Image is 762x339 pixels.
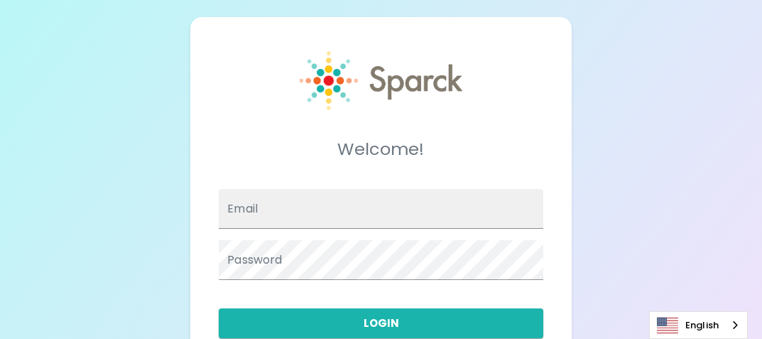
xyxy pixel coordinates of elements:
[649,311,748,339] aside: Language selected: English
[650,312,747,338] a: English
[219,138,543,161] h5: Welcome!
[300,51,462,110] img: Sparck logo
[649,311,748,339] div: Language
[219,308,543,338] button: Login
